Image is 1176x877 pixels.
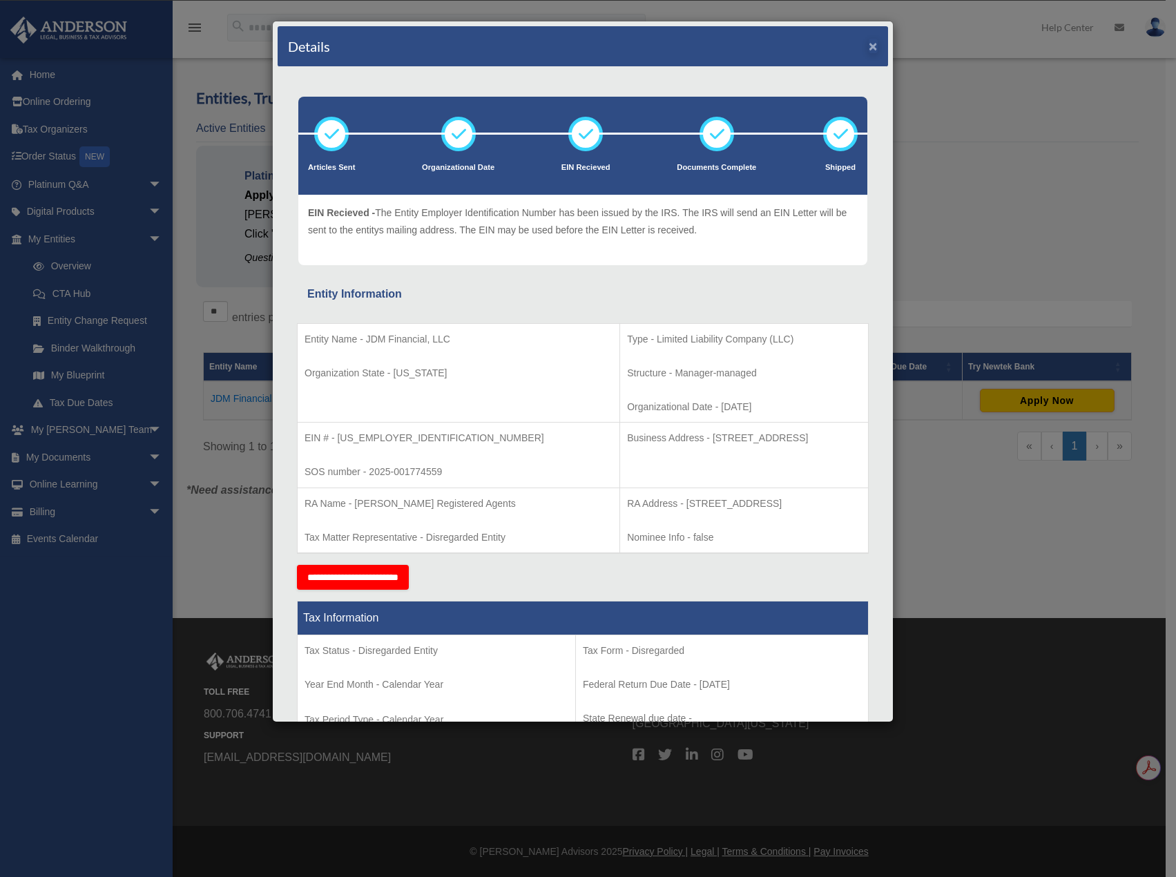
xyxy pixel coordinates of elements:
p: SOS number - 2025-001774559 [305,463,613,481]
p: Organization State - [US_STATE] [305,365,613,382]
p: EIN Recieved [561,161,610,175]
p: Tax Matter Representative - Disregarded Entity [305,529,613,546]
span: EIN Recieved - [308,207,375,218]
p: State Renewal due date - [583,710,861,727]
p: Year End Month - Calendar Year [305,676,568,693]
p: Shipped [823,161,858,175]
p: Nominee Info - false [627,529,861,546]
p: Articles Sent [308,161,355,175]
p: RA Address - [STREET_ADDRESS] [627,495,861,512]
p: Business Address - [STREET_ADDRESS] [627,430,861,447]
p: Structure - Manager-managed [627,365,861,382]
button: × [869,39,878,53]
th: Tax Information [298,601,869,635]
p: Entity Name - JDM Financial, LLC [305,331,613,348]
p: Type - Limited Liability Company (LLC) [627,331,861,348]
p: Organizational Date - [DATE] [627,398,861,416]
p: Tax Form - Disregarded [583,642,861,659]
p: Tax Status - Disregarded Entity [305,642,568,659]
div: Entity Information [307,285,858,304]
p: RA Name - [PERSON_NAME] Registered Agents [305,495,613,512]
p: The Entity Employer Identification Number has been issued by the IRS. The IRS will send an EIN Le... [308,204,858,238]
p: Documents Complete [677,161,756,175]
td: Tax Period Type - Calendar Year [298,635,576,738]
p: Organizational Date [422,161,494,175]
p: EIN # - [US_EMPLOYER_IDENTIFICATION_NUMBER] [305,430,613,447]
h4: Details [288,37,330,56]
p: Federal Return Due Date - [DATE] [583,676,861,693]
